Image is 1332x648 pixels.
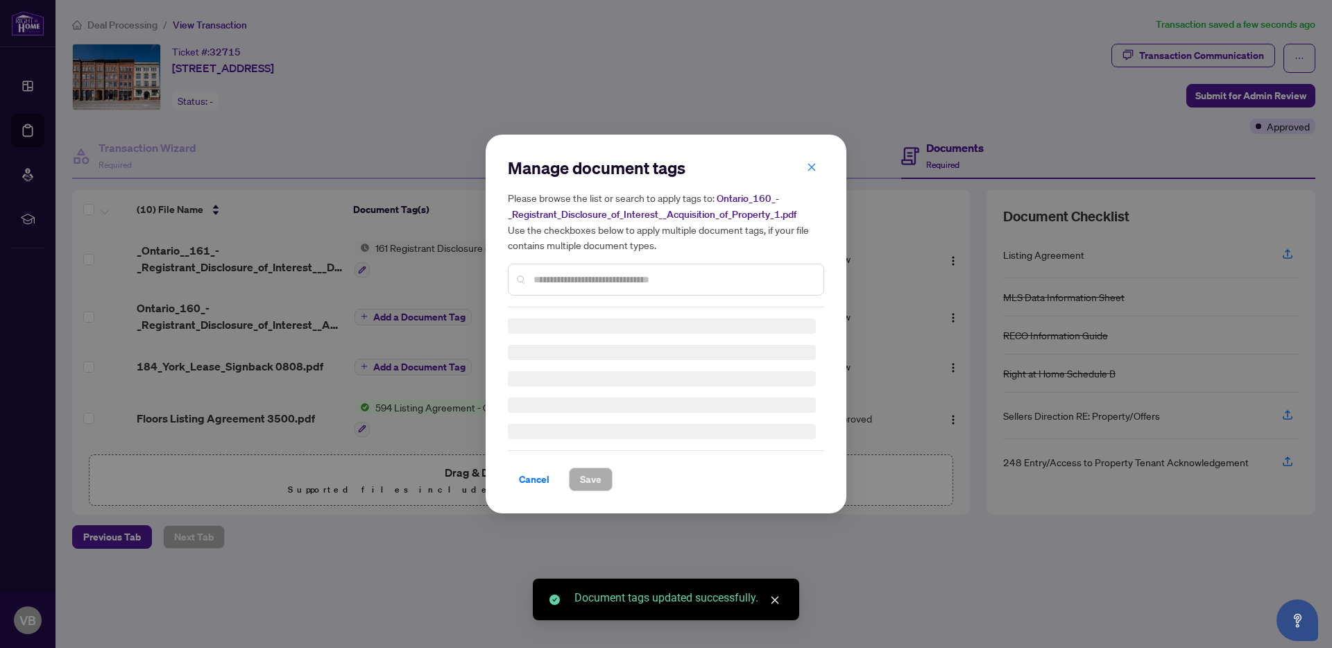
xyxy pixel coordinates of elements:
[770,595,780,605] span: close
[767,592,783,608] a: Close
[574,590,783,606] div: Document tags updated successfully.
[1276,599,1318,641] button: Open asap
[508,190,824,253] h5: Please browse the list or search to apply tags to: Use the checkboxes below to apply multiple doc...
[569,468,613,491] button: Save
[508,468,561,491] button: Cancel
[519,468,549,491] span: Cancel
[508,157,824,179] h2: Manage document tags
[807,162,817,172] span: close
[549,595,560,605] span: check-circle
